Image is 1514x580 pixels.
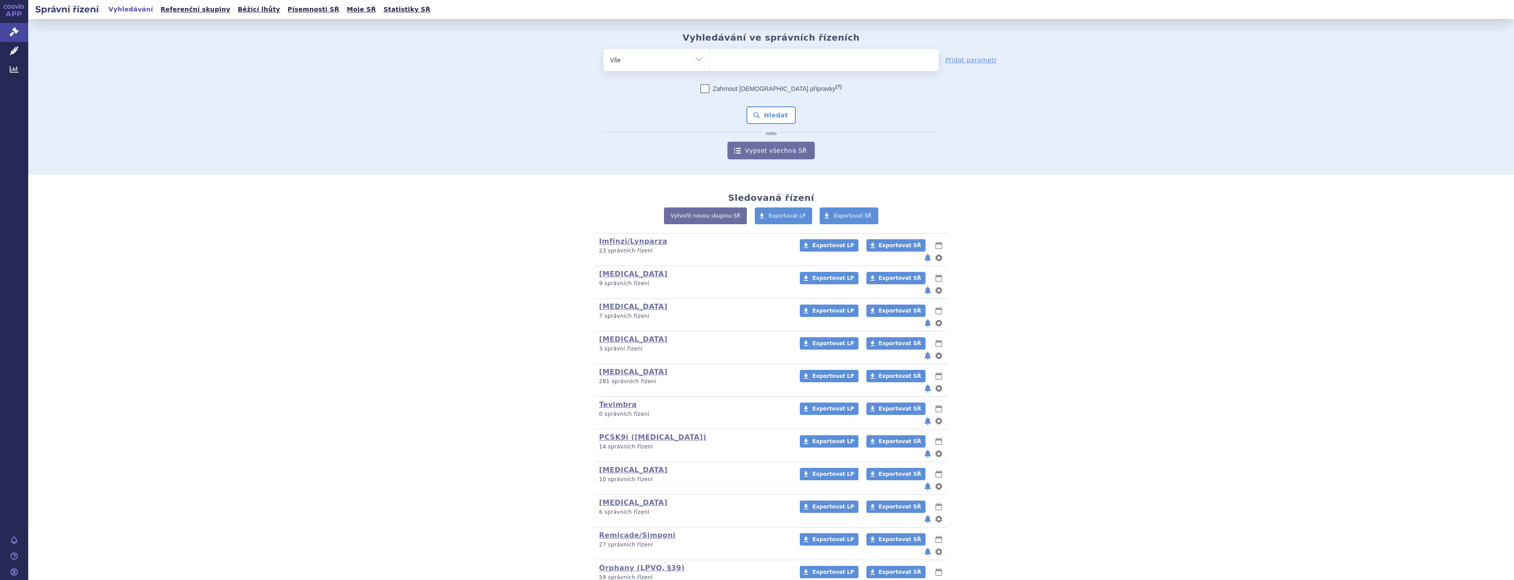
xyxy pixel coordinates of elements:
[934,448,943,459] button: nastavení
[879,373,921,379] span: Exportovat SŘ
[812,569,854,575] span: Exportovat LP
[599,508,788,516] p: 6 správních řízení
[934,305,943,316] button: lhůty
[866,305,926,317] a: Exportovat SŘ
[599,313,788,320] p: 7 správních řízení
[923,546,932,557] button: notifikace
[599,531,675,539] a: Remicade/Simponi
[599,498,667,507] a: [MEDICAL_DATA]
[106,4,156,15] a: Vyhledávání
[923,514,932,524] button: notifikace
[285,4,342,15] a: Písemnosti SŘ
[800,305,858,317] a: Exportovat LP
[812,406,854,412] span: Exportovat LP
[755,207,813,224] a: Exportovat LP
[812,438,854,444] span: Exportovat LP
[800,239,858,252] a: Exportovat LP
[800,501,858,513] a: Exportovat LP
[599,378,788,385] p: 281 správních řízení
[934,481,943,492] button: nastavení
[235,4,283,15] a: Běžící lhůty
[923,416,932,426] button: notifikace
[923,252,932,263] button: notifikace
[800,468,858,480] a: Exportovat LP
[866,370,926,382] a: Exportovat SŘ
[728,192,814,203] h2: Sledovaná řízení
[934,501,943,512] button: lhůty
[866,501,926,513] a: Exportovat SŘ
[761,131,781,136] i: nebo
[866,337,926,350] a: Exportovat SŘ
[866,533,926,546] a: Exportovat SŘ
[746,106,796,124] button: Hledat
[381,4,433,15] a: Statistiky SŘ
[344,4,378,15] a: Moje SŘ
[866,435,926,448] a: Exportovat SŘ
[934,285,943,296] button: nastavení
[923,350,932,361] button: notifikace
[923,318,932,328] button: notifikace
[812,242,854,249] span: Exportovat LP
[945,56,997,64] a: Přidat parametr
[934,534,943,545] button: lhůty
[800,566,858,578] a: Exportovat LP
[599,368,667,376] a: [MEDICAL_DATA]
[879,242,921,249] span: Exportovat SŘ
[599,541,788,549] p: 27 správních řízení
[879,340,921,346] span: Exportovat SŘ
[923,448,932,459] button: notifikace
[812,340,854,346] span: Exportovat LP
[812,373,854,379] span: Exportovat LP
[599,443,788,451] p: 14 správních řízení
[599,335,667,343] a: [MEDICAL_DATA]
[599,280,788,287] p: 9 správních řízení
[866,403,926,415] a: Exportovat SŘ
[599,466,667,474] a: [MEDICAL_DATA]
[599,476,788,483] p: 10 správních řízení
[800,370,858,382] a: Exportovat LP
[812,275,854,281] span: Exportovat LP
[701,84,842,93] label: Zahrnout [DEMOGRAPHIC_DATA] přípravky
[866,272,926,284] a: Exportovat SŘ
[866,239,926,252] a: Exportovat SŘ
[599,411,788,418] p: 0 správních řízení
[934,567,943,577] button: lhůty
[923,383,932,394] button: notifikace
[934,252,943,263] button: nastavení
[879,536,921,542] span: Exportovat SŘ
[879,471,921,477] span: Exportovat SŘ
[879,308,921,314] span: Exportovat SŘ
[879,504,921,510] span: Exportovat SŘ
[599,302,667,311] a: [MEDICAL_DATA]
[599,237,667,245] a: Imfinzi/Lynparza
[812,536,854,542] span: Exportovat LP
[800,533,858,546] a: Exportovat LP
[800,403,858,415] a: Exportovat LP
[28,3,106,15] h2: Správní řízení
[934,546,943,557] button: nastavení
[599,345,788,353] p: 3 správní řízení
[727,142,815,159] a: Vypsat všechna SŘ
[812,308,854,314] span: Exportovat LP
[879,438,921,444] span: Exportovat SŘ
[866,566,926,578] a: Exportovat SŘ
[769,213,806,219] span: Exportovat LP
[800,272,858,284] a: Exportovat LP
[599,564,685,572] a: Orphany (LPVO, §39)
[934,350,943,361] button: nastavení
[800,337,858,350] a: Exportovat LP
[879,406,921,412] span: Exportovat SŘ
[599,247,788,255] p: 23 správních řízení
[934,240,943,251] button: lhůty
[812,471,854,477] span: Exportovat LP
[599,400,637,409] a: Tevimbra
[834,213,872,219] span: Exportovat SŘ
[682,32,860,43] h2: Vyhledávání ve správních řízeních
[934,338,943,349] button: lhůty
[599,433,706,441] a: PCSK9i ([MEDICAL_DATA])
[934,514,943,524] button: nastavení
[820,207,878,224] a: Exportovat SŘ
[812,504,854,510] span: Exportovat LP
[934,403,943,414] button: lhůty
[934,371,943,381] button: lhůty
